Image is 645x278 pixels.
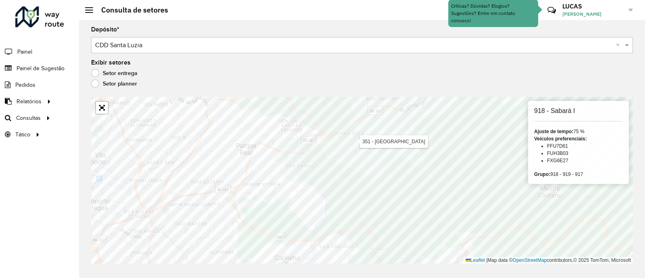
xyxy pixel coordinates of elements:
span: Pedidos [15,81,35,89]
h3: LUCAS [562,2,623,10]
strong: Grupo: [534,171,550,177]
a: OpenStreetMap [513,257,547,263]
span: Consultas [16,114,41,122]
h6: 918 - Sabará I [534,107,623,115]
label: Depósito [91,25,119,34]
li: FUH3B03 [547,150,623,157]
li: FFU7D61 [547,142,623,150]
a: Contato Rápido [543,2,560,19]
a: Abrir mapa em tela cheia [96,102,108,114]
div: Map data © contributors,© 2025 TomTom, Microsoft [464,257,633,264]
span: [PERSON_NAME] [562,10,623,18]
label: Exibir setores [91,58,131,67]
a: Leaflet [466,257,485,263]
span: Painel [17,48,32,56]
span: | [486,257,487,263]
span: Tático [15,130,30,139]
div: 918 - 919 - 917 [534,171,623,178]
label: Setor entrega [91,69,137,77]
li: FXG6E27 [547,157,623,164]
span: Painel de Sugestão [17,64,64,73]
strong: Veículos preferenciais: [534,136,587,142]
strong: Ajuste de tempo: [534,129,573,134]
h2: Consulta de setores [93,6,168,15]
span: Clear all [616,40,623,50]
span: Relatórios [17,97,42,106]
div: 75 % [534,128,623,135]
label: Setor planner [91,79,137,88]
